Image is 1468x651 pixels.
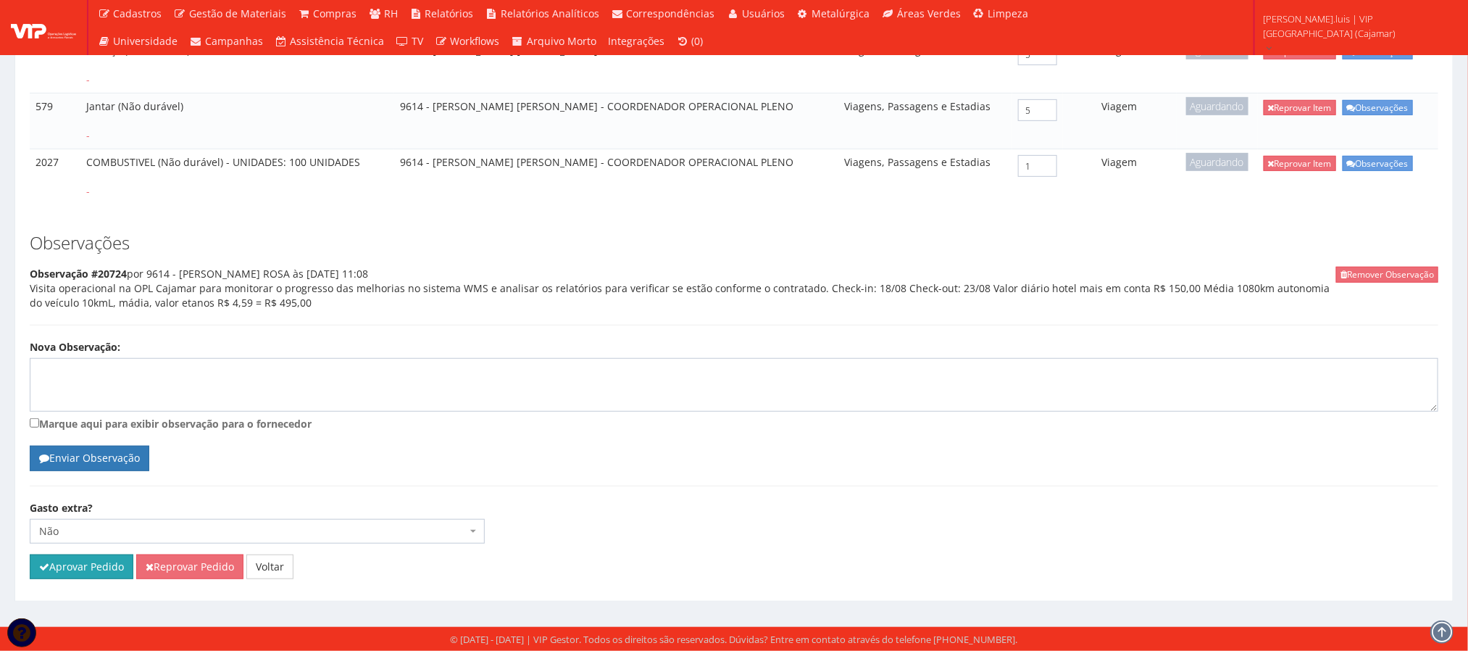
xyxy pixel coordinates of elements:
[269,28,391,55] a: Assistência Técnica
[80,38,394,94] td: Almoço (Não durável)
[391,28,430,55] a: TV
[1063,149,1177,204] td: Viagem
[897,7,961,20] span: Áreas Verdes
[1264,12,1449,41] span: [PERSON_NAME].luis | VIP [GEOGRAPHIC_DATA] (Cajamar)
[501,7,599,20] span: Relatórios Analíticos
[291,34,385,48] span: Assistência Técnica
[205,34,263,48] span: Campanhas
[30,446,149,470] button: Enviar Observação
[1063,38,1177,94] td: Viagem
[412,34,423,48] span: TV
[451,633,1018,647] div: © [DATE] - [DATE] | VIP Gestor. Todos os direitos são reservados. Dúvidas? Entre em contato atrav...
[1063,94,1177,149] td: Viagem
[988,7,1029,20] span: Limpeza
[39,524,467,539] span: Não
[1186,153,1248,171] span: Aguardando
[30,418,39,428] input: Marque aqui para exibir observação para o fornecedor
[114,34,178,48] span: Universidade
[30,501,93,515] label: Gasto extra?
[189,7,286,20] span: Gestão de Materiais
[30,519,485,544] span: Não
[608,34,664,48] span: Integrações
[602,28,670,55] a: Integrações
[506,28,603,55] a: Arquivo Morto
[11,17,76,38] img: logo
[30,267,1438,325] div: por 9614 - [PERSON_NAME] ROSA às [DATE] 11:08 Visita operacional na OPL Cajamar para monitorar o ...
[429,28,506,55] a: Workflows
[670,28,709,55] a: (0)
[838,149,1012,204] td: Viagens, Passagens e Estadias
[136,555,243,579] button: Reprovar Pedido
[86,184,90,198] span: -
[30,94,80,149] td: 579
[742,7,785,20] span: Usuários
[838,38,1012,94] td: Viagens, Passagens e Estadias
[80,94,394,149] td: Jantar (Não durável)
[451,34,500,48] span: Workflows
[30,415,1438,431] label: Marque aqui para exibir observação para o fornecedor
[80,149,394,204] td: COMBUSTIVEL (Não durável) - UNIDADES: 100 UNIDADES
[627,7,715,20] span: Correspondências
[114,7,162,20] span: Cadastros
[92,28,184,55] a: Universidade
[527,34,596,48] span: Arquivo Morto
[86,128,90,142] span: -
[30,267,127,281] strong: Observação #20724
[692,34,704,48] span: (0)
[1336,267,1438,282] button: Remover Observação
[838,94,1012,149] td: Viagens, Passagens e Estadias
[30,149,80,204] td: 2027
[425,7,474,20] span: Relatórios
[394,38,839,94] td: 9614 - [PERSON_NAME] [PERSON_NAME] - COORDENADOR OPERACIONAL PLENO
[30,340,120,354] label: Nova Observação:
[1343,100,1413,115] a: Observações
[246,555,293,579] a: Voltar
[30,233,1438,252] h3: Observações
[394,94,839,149] td: 9614 - [PERSON_NAME] [PERSON_NAME] - COORDENADOR OPERACIONAL PLENO
[86,72,90,86] span: -
[30,38,80,94] td: 578
[394,149,839,204] td: 9614 - [PERSON_NAME] [PERSON_NAME] - COORDENADOR OPERACIONAL PLENO
[1186,97,1248,115] span: Aguardando
[30,555,133,579] button: Aprovar Pedido
[384,7,398,20] span: RH
[1343,156,1413,171] a: Observações
[812,7,870,20] span: Metalúrgica
[1264,100,1336,115] a: Reprovar Item
[184,28,270,55] a: Campanhas
[1264,156,1336,171] a: Reprovar Item
[314,7,357,20] span: Compras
